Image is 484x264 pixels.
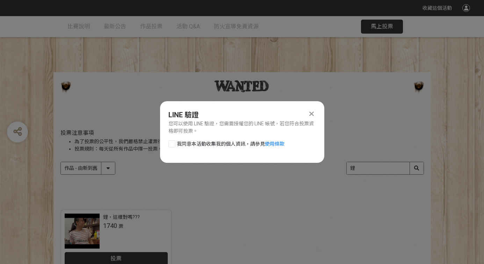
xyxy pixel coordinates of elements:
[103,222,117,229] span: 1740
[177,140,284,148] span: 我同意本活動收集我的個人資訊，請參見
[214,23,259,30] span: 防火宣導免費資源
[60,130,94,136] span: 投票注意事項
[176,23,200,30] span: 活動 Q&A
[140,16,162,37] a: 作品投票
[60,119,424,128] h2: 投票列表
[168,120,316,135] div: 您可以使用 LINE 驗證，您需要授權您的 LINE 帳號，若您符合投票資格即可投票。
[361,20,403,34] button: 馬上投票
[118,223,123,229] span: 票
[67,23,90,30] span: 比賽說明
[347,162,424,174] input: 搜尋作品
[104,23,126,30] span: 最新公告
[265,141,284,147] a: 使用條款
[214,16,259,37] a: 防火宣導免費資源
[74,138,424,145] li: 為了投票的公平性，我們嚴格禁止灌票行為，所有投票者皆需經過 LINE 登入認證。
[67,16,90,37] a: 比賽說明
[103,214,140,221] div: 鋰，這樣對嗎???
[61,162,115,174] select: Sorting
[422,5,452,11] span: 收藏這個活動
[371,23,393,30] span: 馬上投票
[104,16,126,37] a: 最新公告
[140,23,162,30] span: 作品投票
[176,16,200,37] a: 活動 Q&A
[168,110,316,120] div: LINE 驗證
[110,255,122,262] span: 投票
[74,145,424,153] li: 投票規則：每天從所有作品中擇一投票。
